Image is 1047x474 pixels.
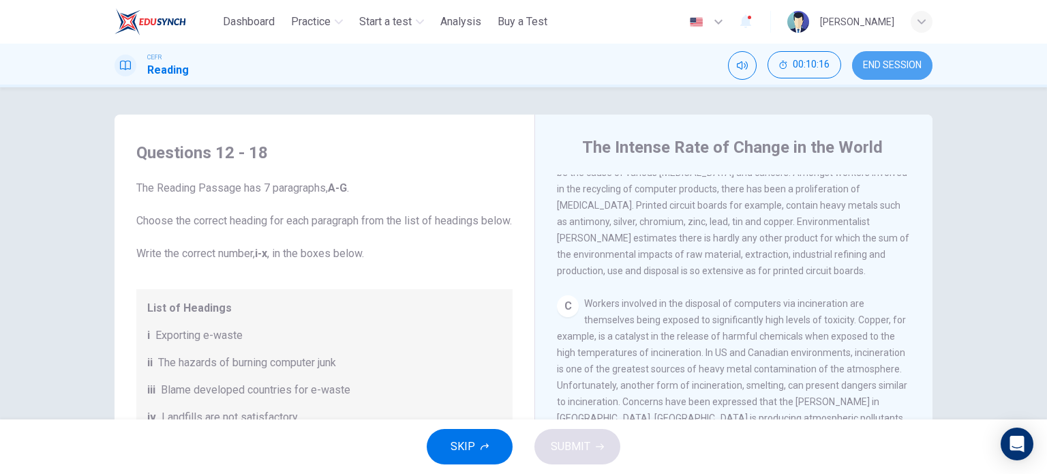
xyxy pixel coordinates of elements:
[787,11,809,33] img: Profile picture
[852,51,932,80] button: END SESSION
[217,10,280,34] button: Dashboard
[328,181,347,194] b: A-G
[1001,428,1033,460] div: Open Intercom Messenger
[354,10,429,34] button: Start a test
[863,60,922,71] span: END SESSION
[498,14,547,30] span: Buy a Test
[136,180,513,262] span: The Reading Passage has 7 paragraphs, . Choose the correct heading for each paragraph from the li...
[768,51,841,78] button: 00:10:16
[582,136,883,158] h4: The Intense Rate of Change in the World
[161,382,350,398] span: Blame developed countries for e-waste
[115,8,217,35] a: ELTC logo
[147,53,162,62] span: CEFR
[728,51,757,80] div: Mute
[147,355,153,371] span: ii
[223,14,275,30] span: Dashboard
[359,14,412,30] span: Start a test
[136,142,513,164] h4: Questions 12 - 18
[793,59,830,70] span: 00:10:16
[427,429,513,464] button: SKIP
[147,382,155,398] span: iii
[286,10,348,34] button: Practice
[147,62,189,78] h1: Reading
[820,14,894,30] div: [PERSON_NAME]
[162,409,298,426] span: Landfills are not satisfactory
[557,295,579,317] div: C
[492,10,553,34] button: Buy a Test
[440,14,481,30] span: Analysis
[688,17,705,27] img: en
[291,14,331,30] span: Practice
[158,355,336,371] span: The hazards of burning computer junk
[768,51,841,80] div: Hide
[451,437,475,456] span: SKIP
[115,8,186,35] img: ELTC logo
[147,327,150,344] span: i
[147,409,156,426] span: iv
[435,10,487,34] button: Analysis
[255,247,267,260] b: i-x
[557,298,907,440] span: Workers involved in the disposal of computers via incineration are themselves being exposed to si...
[155,327,243,344] span: Exporting e-waste
[147,300,502,316] span: List of Headings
